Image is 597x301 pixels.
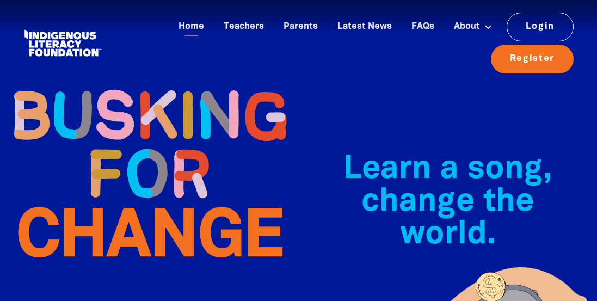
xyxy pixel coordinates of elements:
[172,18,211,36] a: Home
[277,18,324,36] a: Parents
[491,45,574,73] a: Register
[217,18,270,36] a: Teachers
[405,18,441,36] a: FAQs
[507,13,574,41] a: Login
[343,155,552,250] span: Learn a song, change the world.
[331,18,398,36] a: Latest News
[447,18,498,36] a: About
